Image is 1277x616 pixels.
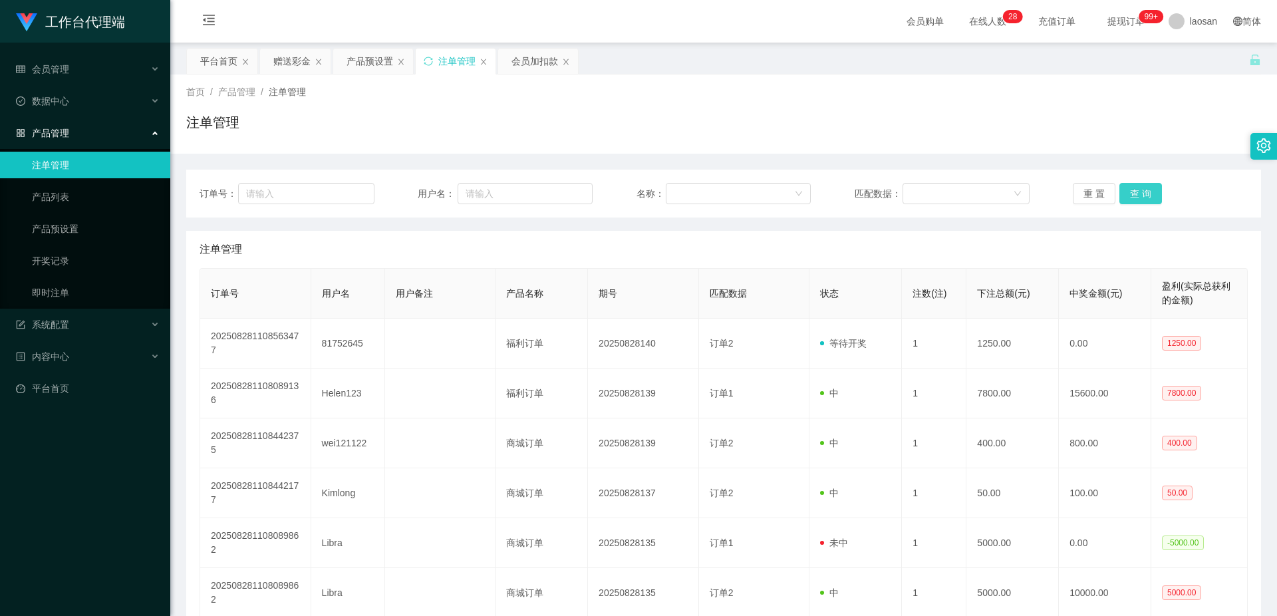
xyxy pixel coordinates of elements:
[1032,17,1082,26] span: 充值订单
[820,488,839,498] span: 中
[1101,17,1151,26] span: 提现订单
[710,288,747,299] span: 匹配数据
[32,152,160,178] a: 注单管理
[32,184,160,210] a: 产品列表
[186,112,239,132] h1: 注单管理
[200,49,237,74] div: 平台首页
[588,418,699,468] td: 20250828139
[496,468,588,518] td: 商城订单
[200,241,242,257] span: 注单管理
[480,58,488,66] i: 图标: close
[396,288,433,299] span: 用户备注
[211,288,239,299] span: 订单号
[496,319,588,369] td: 福利订单
[16,96,25,106] i: 图标: check-circle-o
[795,190,803,199] i: 图标: down
[496,369,588,418] td: 福利订单
[16,319,69,330] span: 系统配置
[16,320,25,329] i: 图标: form
[241,58,249,66] i: 图标: close
[820,388,839,398] span: 中
[855,187,903,201] span: 匹配数据：
[966,518,1059,568] td: 5000.00
[1162,585,1201,600] span: 5000.00
[1073,183,1115,204] button: 重 置
[311,518,385,568] td: Libra
[1162,486,1193,500] span: 50.00
[588,518,699,568] td: 20250828135
[637,187,666,201] span: 名称：
[16,16,125,27] a: 工作台代理端
[966,369,1059,418] td: 7800.00
[588,369,699,418] td: 20250828139
[1162,436,1197,450] span: 400.00
[16,65,25,74] i: 图标: table
[238,183,374,204] input: 请输入
[962,17,1013,26] span: 在线人数
[820,438,839,448] span: 中
[16,351,69,362] span: 内容中心
[418,187,458,201] span: 用户名：
[1162,536,1204,550] span: -5000.00
[186,86,205,97] span: 首页
[496,518,588,568] td: 商城订单
[1069,288,1122,299] span: 中奖金额(元)
[902,319,966,369] td: 1
[710,338,734,349] span: 订单2
[311,319,385,369] td: 81752645
[710,488,734,498] span: 订单2
[1119,183,1162,204] button: 查 询
[32,216,160,242] a: 产品预设置
[710,438,734,448] span: 订单2
[588,319,699,369] td: 20250828140
[1162,336,1201,351] span: 1250.00
[311,468,385,518] td: Kimlong
[902,518,966,568] td: 1
[218,86,255,97] span: 产品管理
[902,418,966,468] td: 1
[322,288,350,299] span: 用户名
[311,418,385,468] td: wei121122
[1014,190,1022,199] i: 图标: down
[1162,281,1230,305] span: 盈利(实际总获利的金额)
[511,49,558,74] div: 会员加扣款
[315,58,323,66] i: 图标: close
[966,418,1059,468] td: 400.00
[438,49,476,74] div: 注单管理
[1059,468,1151,518] td: 100.00
[32,247,160,274] a: 开奖记录
[1162,386,1201,400] span: 7800.00
[347,49,393,74] div: 产品预设置
[902,369,966,418] td: 1
[820,587,839,598] span: 中
[200,369,311,418] td: 202508281108089136
[820,538,848,548] span: 未中
[16,13,37,32] img: logo.9652507e.png
[506,288,543,299] span: 产品名称
[820,288,839,299] span: 状态
[311,369,385,418] td: Helen123
[1003,10,1022,23] sup: 28
[200,319,311,369] td: 202508281108563477
[16,128,69,138] span: 产品管理
[588,468,699,518] td: 20250828137
[966,319,1059,369] td: 1250.00
[16,96,69,106] span: 数据中心
[32,279,160,306] a: 即时注单
[1139,10,1163,23] sup: 994
[710,587,734,598] span: 订单2
[1008,10,1013,23] p: 2
[902,468,966,518] td: 1
[397,58,405,66] i: 图标: close
[200,518,311,568] td: 202508281108089862
[16,128,25,138] i: 图标: appstore-o
[269,86,306,97] span: 注单管理
[16,375,160,402] a: 图标: dashboard平台首页
[261,86,263,97] span: /
[1249,54,1261,66] i: 图标: unlock
[1233,17,1242,26] i: 图标: global
[200,187,238,201] span: 订单号：
[186,1,231,43] i: 图标: menu-fold
[458,183,593,204] input: 请输入
[562,58,570,66] i: 图标: close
